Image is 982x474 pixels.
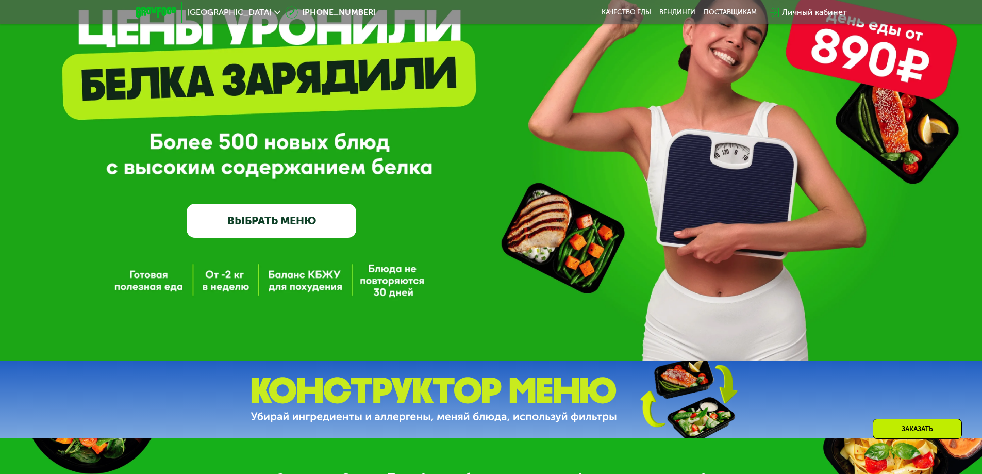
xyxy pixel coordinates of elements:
a: ВЫБРАТЬ МЕНЮ [187,204,356,238]
div: Личный кабинет [782,6,847,19]
span: [GEOGRAPHIC_DATA] [187,8,272,17]
a: Качество еды [602,8,651,17]
div: поставщикам [704,8,757,17]
a: [PHONE_NUMBER] [286,6,376,19]
a: Вендинги [659,8,695,17]
div: Заказать [873,419,962,439]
